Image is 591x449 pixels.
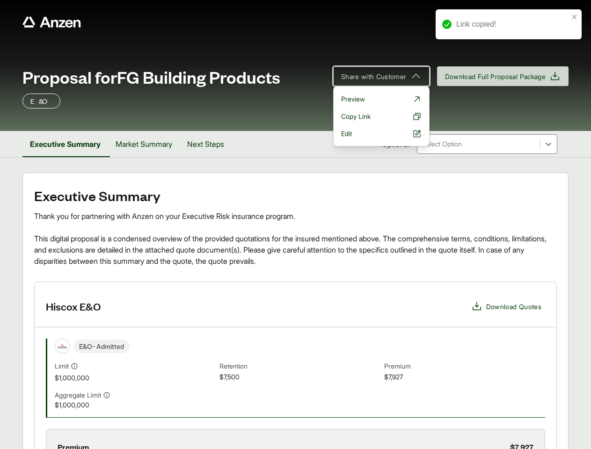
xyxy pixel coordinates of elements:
span: $1,000,000 [55,400,216,410]
span: Retention [219,361,380,372]
span: $1,000,000 [55,373,216,383]
div: Thank you for partnering with Anzen on your Executive Risk insurance program. This digital propos... [34,210,557,267]
button: close [571,13,578,21]
p: E&O [30,95,52,107]
button: Share with Customer [333,66,430,86]
button: Download Quotes [467,297,545,316]
span: E&O - Admitted [73,340,130,353]
a: Preview [337,90,425,108]
button: Market Summary [108,131,180,157]
span: Preview [341,94,365,104]
span: Share with Customer [341,72,407,81]
img: Hiscox [55,339,69,353]
span: Proposal for FG Building Products [22,67,280,86]
span: Edit [341,129,352,138]
span: Aggregate Limit [55,390,101,400]
span: $7,500 [219,372,380,383]
span: Copy Link [341,111,371,121]
button: Copy Link [337,108,425,125]
span: Premium [384,361,545,372]
span: Download Quotes [486,302,541,311]
h2: Executive Summary [34,188,557,203]
span: Limit [55,361,69,371]
div: Link copied! [456,19,569,30]
span: Download Full Proposal Package [445,72,546,81]
a: Anzen website [22,16,81,28]
button: Executive Summary [22,131,108,157]
h3: Hiscox E&O [46,299,101,313]
button: Download Full Proposal Package [437,66,569,86]
span: $7,927 [384,372,545,383]
a: Edit [337,125,425,142]
button: Next Steps [180,131,232,157]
